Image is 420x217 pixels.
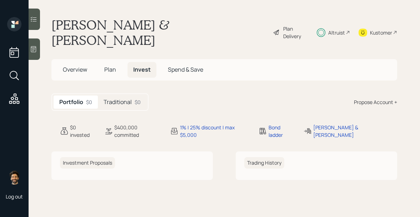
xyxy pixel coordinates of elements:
span: Overview [63,66,87,73]
div: Propose Account + [354,98,397,106]
span: Spend & Save [168,66,203,73]
span: Plan [104,66,116,73]
div: $400,000 committed [114,124,161,139]
h6: Investment Proposals [60,157,115,169]
h6: Trading History [244,157,284,169]
h1: [PERSON_NAME] & [PERSON_NAME] [51,17,267,48]
img: eric-schwartz-headshot.png [7,170,21,185]
div: 1% | 25% discount | max $5,000 [180,124,250,139]
span: Invest [133,66,151,73]
div: Kustomer [370,29,392,36]
h5: Traditional [104,99,132,105]
h5: Portfolio [59,99,83,105]
div: $0 [86,98,92,106]
div: Log out [6,193,23,200]
div: [PERSON_NAME] & [PERSON_NAME] [313,124,397,139]
div: $0 invested [70,124,96,139]
div: Bond ladder [269,124,295,139]
div: Altruist [328,29,345,36]
div: Plan Delivery [283,25,307,40]
div: $0 [135,98,141,106]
